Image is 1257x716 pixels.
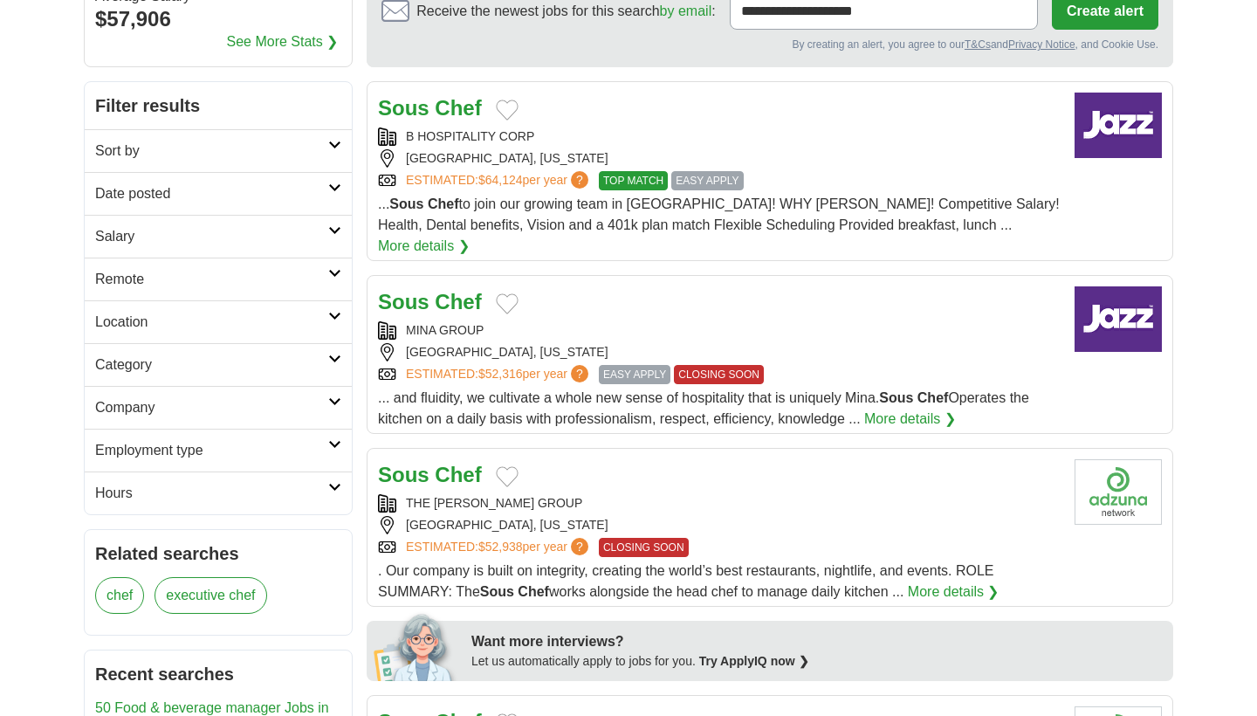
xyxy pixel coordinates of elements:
[478,173,523,187] span: $64,124
[95,141,328,162] h2: Sort by
[85,172,352,215] a: Date posted
[1075,286,1162,352] img: Mina Group logo
[378,236,470,257] a: More details ❯
[1075,93,1162,158] img: Company logo
[381,37,1158,52] div: By creating an alert, you agree to our and , and Cookie Use.
[1075,459,1162,525] img: Company logo
[95,440,328,461] h2: Employment type
[496,293,519,314] button: Add to favorite jobs
[917,390,949,405] strong: Chef
[95,540,341,567] h2: Related searches
[374,611,458,681] img: apply-iq-scientist.png
[378,463,482,486] a: Sous Chef
[85,300,352,343] a: Location
[85,343,352,386] a: Category
[95,312,328,333] h2: Location
[571,365,588,382] span: ?
[699,654,809,668] a: Try ApplyIQ now ❯
[378,463,429,486] strong: Sous
[378,290,482,313] a: Sous Chef
[378,563,994,599] span: . Our company is built on integrity, creating the world’s best restaurants, nightlife, and events...
[406,171,592,190] a: ESTIMATED:$64,124per year?
[1008,38,1075,51] a: Privacy Notice
[378,127,1061,146] div: B HOSPITALITY CORP
[406,365,592,384] a: ESTIMATED:$52,316per year?
[660,3,712,18] a: by email
[435,96,481,120] strong: Chef
[378,516,1061,534] div: [GEOGRAPHIC_DATA], [US_STATE]
[478,367,523,381] span: $52,316
[378,96,429,120] strong: Sous
[571,538,588,555] span: ?
[435,290,481,313] strong: Chef
[389,196,423,211] strong: Sous
[85,258,352,300] a: Remote
[85,386,352,429] a: Company
[435,463,481,486] strong: Chef
[378,196,1060,232] span: ... to join our growing team in [GEOGRAPHIC_DATA]! WHY [PERSON_NAME]! Competitive Salary! Health,...
[674,365,764,384] span: CLOSING SOON
[478,540,523,554] span: $52,938
[416,1,715,22] span: Receive the newest jobs for this search :
[95,661,341,687] h2: Recent searches
[599,365,670,384] span: EASY APPLY
[85,82,352,129] h2: Filter results
[428,196,459,211] strong: Chef
[518,584,549,599] strong: Chef
[471,631,1163,652] div: Want more interviews?
[155,577,266,614] a: executive chef
[95,397,328,418] h2: Company
[571,171,588,189] span: ?
[378,149,1061,168] div: [GEOGRAPHIC_DATA], [US_STATE]
[496,100,519,120] button: Add to favorite jobs
[406,538,592,557] a: ESTIMATED:$52,938per year?
[378,494,1061,513] div: THE [PERSON_NAME] GROUP
[599,538,689,557] span: CLOSING SOON
[85,129,352,172] a: Sort by
[378,290,429,313] strong: Sous
[378,343,1061,361] div: [GEOGRAPHIC_DATA], [US_STATE]
[227,31,339,52] a: See More Stats ❯
[671,171,743,190] span: EASY APPLY
[599,171,668,190] span: TOP MATCH
[879,390,913,405] strong: Sous
[864,409,956,430] a: More details ❯
[378,390,1029,426] span: ... and fluidity, we cultivate a whole new sense of hospitality that is uniquely Mina. Operates t...
[406,323,484,337] a: MINA GROUP
[85,472,352,514] a: Hours
[85,215,352,258] a: Salary
[95,269,328,290] h2: Remote
[95,3,341,35] div: $57,906
[95,226,328,247] h2: Salary
[908,582,999,602] a: More details ❯
[95,183,328,204] h2: Date posted
[85,429,352,472] a: Employment type
[95,483,328,504] h2: Hours
[95,577,144,614] a: chef
[965,38,991,51] a: T&Cs
[95,355,328,375] h2: Category
[480,584,514,599] strong: Sous
[496,466,519,487] button: Add to favorite jobs
[471,652,1163,671] div: Let us automatically apply to jobs for you.
[378,96,482,120] a: Sous Chef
